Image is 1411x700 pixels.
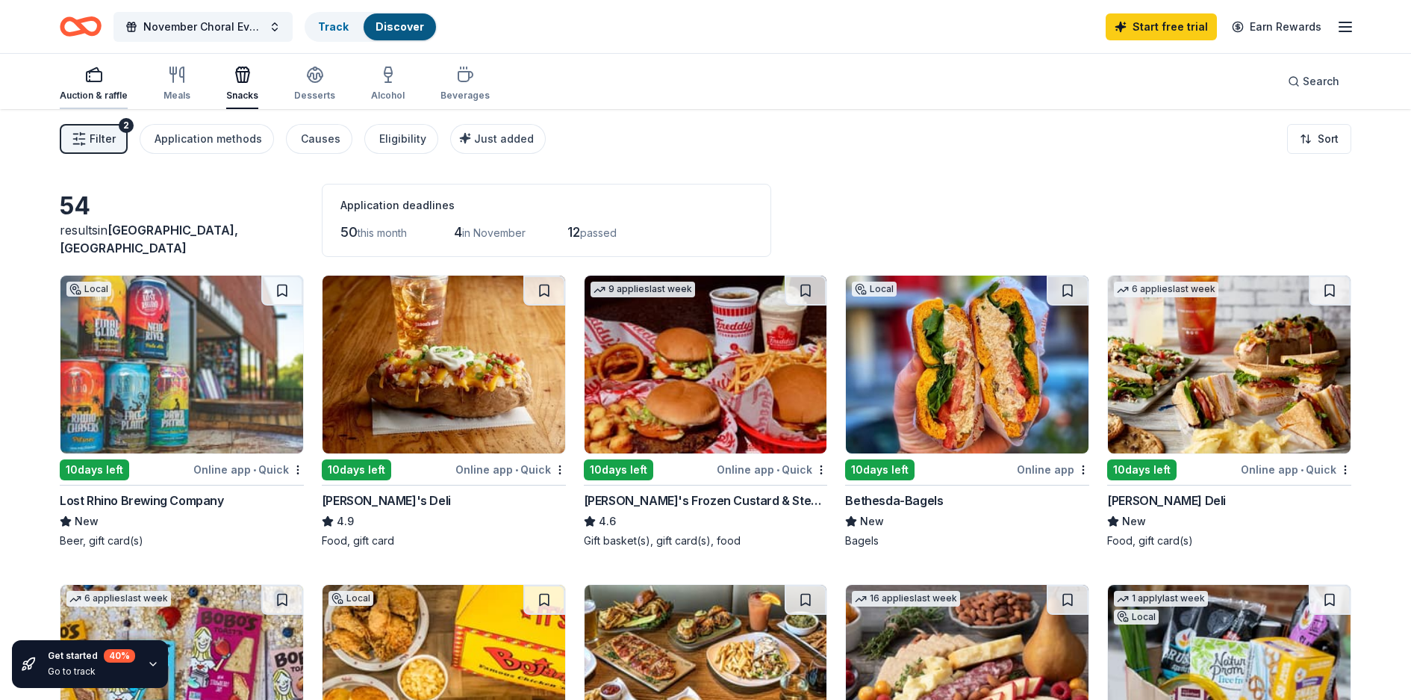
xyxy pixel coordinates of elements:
[1106,13,1217,40] a: Start free trial
[48,666,135,678] div: Go to track
[294,90,335,102] div: Desserts
[1107,275,1351,548] a: Image for McAlister's Deli6 applieslast week10days leftOnline app•Quick[PERSON_NAME] DeliNewFood,...
[1017,460,1089,479] div: Online app
[163,60,190,109] button: Meals
[599,512,616,530] span: 4.6
[60,276,303,453] img: Image for Lost Rhino Brewing Company
[253,464,256,476] span: •
[155,130,262,148] div: Application methods
[113,12,293,42] button: November Choral Event
[860,512,884,530] span: New
[163,90,190,102] div: Meals
[66,282,111,297] div: Local
[60,9,102,44] a: Home
[1107,459,1177,480] div: 10 days left
[1301,464,1303,476] span: •
[119,118,134,133] div: 2
[852,591,960,607] div: 16 applies last week
[60,191,304,221] div: 54
[60,223,238,255] span: [GEOGRAPHIC_DATA], [GEOGRAPHIC_DATA]
[1241,460,1351,479] div: Online app Quick
[305,12,437,42] button: TrackDiscover
[318,20,349,33] a: Track
[322,492,451,509] div: [PERSON_NAME]'s Deli
[66,591,171,607] div: 6 applies last week
[474,132,534,145] span: Just added
[322,275,566,548] a: Image for Jason's Deli10days leftOnline app•Quick[PERSON_NAME]'s Deli4.9Food, gift card
[450,124,546,154] button: Just added
[846,276,1088,453] img: Image for Bethesda-Bagels
[567,224,580,240] span: 12
[328,591,373,606] div: Local
[845,492,943,509] div: Bethesda-Bagels
[60,124,128,154] button: Filter2
[193,460,304,479] div: Online app Quick
[454,224,462,240] span: 4
[376,20,424,33] a: Discover
[340,224,358,240] span: 50
[143,18,263,36] span: November Choral Event
[60,492,224,509] div: Lost Rhino Brewing Company
[75,512,99,530] span: New
[371,60,405,109] button: Alcohol
[776,464,779,476] span: •
[462,226,526,239] span: in November
[1108,276,1351,453] img: Image for McAlister's Deli
[584,533,828,548] div: Gift basket(s), gift card(s), food
[340,196,753,214] div: Application deadlines
[104,649,135,663] div: 40 %
[358,226,407,239] span: this month
[371,90,405,102] div: Alcohol
[1122,512,1146,530] span: New
[1303,72,1339,90] span: Search
[90,130,116,148] span: Filter
[1114,591,1208,607] div: 1 apply last week
[60,60,128,109] button: Auction & raffle
[845,533,1089,548] div: Bagels
[1114,610,1159,625] div: Local
[48,649,135,663] div: Get started
[591,282,695,297] div: 9 applies last week
[60,275,304,548] a: Image for Lost Rhino Brewing CompanyLocal10days leftOnline app•QuickLost Rhino Brewing CompanyNew...
[845,459,915,480] div: 10 days left
[717,460,827,479] div: Online app Quick
[226,60,258,109] button: Snacks
[584,275,828,548] a: Image for Freddy's Frozen Custard & Steakburgers9 applieslast week10days leftOnline app•Quick[PER...
[294,60,335,109] button: Desserts
[60,223,238,255] span: in
[1107,492,1226,509] div: [PERSON_NAME] Deli
[364,124,438,154] button: Eligibility
[1107,533,1351,548] div: Food, gift card(s)
[845,275,1089,548] a: Image for Bethesda-BagelsLocal10days leftOnline appBethesda-BagelsNewBagels
[455,460,566,479] div: Online app Quick
[1223,13,1330,40] a: Earn Rewards
[60,533,304,548] div: Beer, gift card(s)
[1318,130,1339,148] span: Sort
[286,124,352,154] button: Causes
[584,459,653,480] div: 10 days left
[322,459,391,480] div: 10 days left
[1287,124,1351,154] button: Sort
[440,60,490,109] button: Beverages
[337,512,354,530] span: 4.9
[322,533,566,548] div: Food, gift card
[585,276,827,453] img: Image for Freddy's Frozen Custard & Steakburgers
[580,226,617,239] span: passed
[440,90,490,102] div: Beverages
[1114,282,1218,297] div: 6 applies last week
[515,464,518,476] span: •
[301,130,340,148] div: Causes
[226,90,258,102] div: Snacks
[140,124,274,154] button: Application methods
[60,90,128,102] div: Auction & raffle
[60,459,129,480] div: 10 days left
[852,282,897,297] div: Local
[584,492,828,509] div: [PERSON_NAME]'s Frozen Custard & Steakburgers
[379,130,426,148] div: Eligibility
[60,221,304,257] div: results
[1276,66,1351,96] button: Search
[323,276,565,453] img: Image for Jason's Deli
